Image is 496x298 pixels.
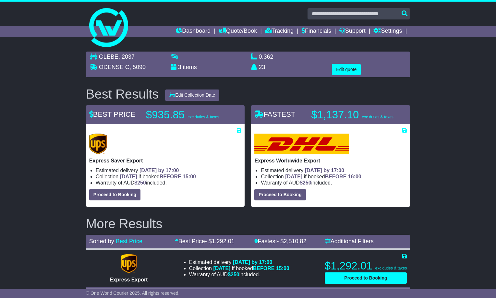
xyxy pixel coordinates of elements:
[120,174,137,179] span: [DATE]
[175,238,235,244] a: Best Price- $1,292.01
[176,26,211,37] a: Dashboard
[183,64,197,70] span: items
[219,26,257,37] a: Quote/Book
[375,266,407,270] span: exc duties & taxes
[116,238,142,244] a: Best Price
[213,266,230,271] span: [DATE]
[86,217,410,231] h2: More Results
[89,238,114,244] span: Sorted by
[146,108,227,121] p: $935.85
[96,167,242,173] li: Estimated delivery
[118,54,135,60] span: , 2037
[265,26,294,37] a: Tracking
[302,26,331,37] a: Financials
[254,134,348,154] img: DHL: Express Worldwide Export
[96,180,242,186] li: Warranty of AUD included.
[165,89,219,101] button: Edit Collection Date
[261,180,407,186] li: Warranty of AUD included.
[86,291,180,296] span: © One World Courier 2025. All rights reserved.
[129,64,146,70] span: , 5090
[212,238,235,244] span: 1,292.01
[276,266,289,271] span: 15:00
[254,158,407,164] p: Express Worldwide Export
[189,259,289,265] li: Estimated delivery
[332,64,361,75] button: Edit quote
[259,64,265,70] span: 23
[137,180,146,185] span: 250
[305,168,345,173] span: [DATE] by 17:00
[89,189,140,200] button: Proceed to Booking
[189,271,289,278] li: Warranty of AUD included.
[121,254,137,273] img: UPS (new): Express Export
[348,174,361,179] span: 16:00
[300,180,311,185] span: $
[254,189,306,200] button: Proceed to Booking
[253,266,275,271] span: BEFORE
[213,266,289,271] span: if booked
[373,26,402,37] a: Settings
[99,54,118,60] span: GLEBE
[259,54,273,60] span: 0.362
[325,259,407,272] p: $1,292.01
[139,168,179,173] span: [DATE] by 17:00
[285,174,302,179] span: [DATE]
[325,272,407,284] button: Proceed to Booking
[205,238,235,244] span: - $
[189,265,289,271] li: Collection
[120,174,196,179] span: if booked
[228,272,239,277] span: $
[89,134,107,154] img: UPS (new): Express Saver Export
[303,180,311,185] span: 250
[254,110,295,118] span: FASTEST
[362,115,393,119] span: exc duties & taxes
[325,174,347,179] span: BEFORE
[99,64,129,70] span: ODENSE C
[231,272,239,277] span: 250
[261,173,407,180] li: Collection
[311,108,393,121] p: $1,137.10
[339,26,366,37] a: Support
[285,174,361,179] span: if booked
[110,277,148,282] span: Express Export
[96,173,242,180] li: Collection
[89,110,135,118] span: BEST PRICE
[277,238,307,244] span: - $
[83,87,162,101] div: Best Results
[89,158,242,164] p: Express Saver Export
[284,238,307,244] span: 2,510.82
[183,174,196,179] span: 15:00
[160,174,181,179] span: BEFORE
[233,259,272,265] span: [DATE] by 17:00
[254,238,307,244] a: Fastest- $2,510.82
[188,115,219,119] span: exc duties & taxes
[134,180,146,185] span: $
[325,238,374,244] a: Additional Filters
[261,167,407,173] li: Estimated delivery
[178,64,181,70] span: 3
